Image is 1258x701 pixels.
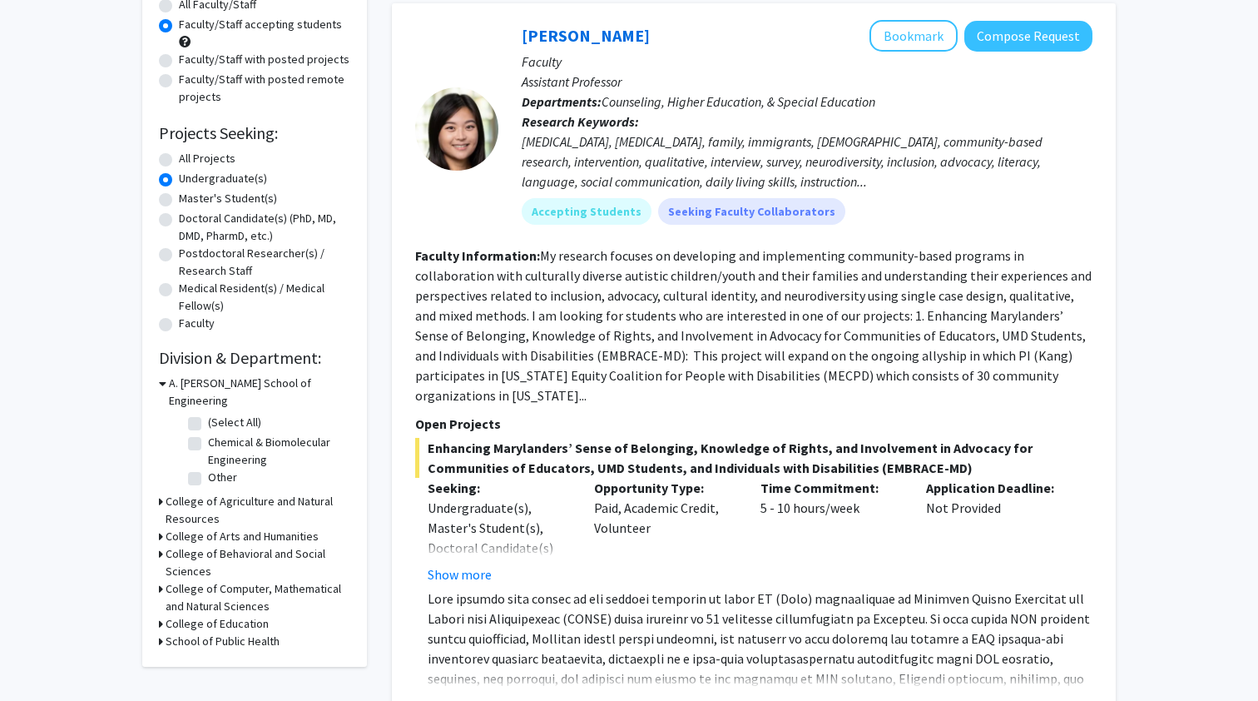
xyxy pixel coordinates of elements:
h2: Projects Seeking: [159,123,350,143]
h3: College of Behavioral and Social Sciences [166,545,350,580]
div: [MEDICAL_DATA], [MEDICAL_DATA], family, immigrants, [DEMOGRAPHIC_DATA], community-based research,... [522,132,1092,191]
label: Chemical & Biomolecular Engineering [208,434,346,469]
div: 5 - 10 hours/week [748,478,914,584]
span: Counseling, Higher Education, & Special Education [602,93,875,110]
h3: College of Agriculture and Natural Resources [166,493,350,528]
h3: College of Education [166,615,269,633]
h2: Division & Department: [159,348,350,368]
p: Assistant Professor [522,72,1092,92]
label: Undergraduate(s) [179,170,267,187]
mat-chip: Seeking Faculty Collaborators [658,198,845,225]
div: Paid, Academic Credit, Volunteer [582,478,748,584]
label: Doctoral Candidate(s) (PhD, MD, DMD, PharmD, etc.) [179,210,350,245]
span: Enhancing Marylanders’ Sense of Belonging, Knowledge of Rights, and Involvement in Advocacy for C... [415,438,1092,478]
b: Faculty Information: [415,247,540,264]
p: Time Commitment: [760,478,902,498]
label: Faculty [179,315,215,332]
p: Seeking: [428,478,569,498]
fg-read-more: My research focuses on developing and implementing community-based programs in collaboration with... [415,247,1092,404]
label: (Select All) [208,414,261,431]
div: Undergraduate(s), Master's Student(s), Doctoral Candidate(s) (PhD, MD, DMD, PharmD, etc.) [428,498,569,598]
p: Opportunity Type: [594,478,735,498]
label: Postdoctoral Researcher(s) / Research Staff [179,245,350,280]
label: Medical Resident(s) / Medical Fellow(s) [179,280,350,315]
h3: College of Computer, Mathematical and Natural Sciences [166,580,350,615]
b: Departments: [522,93,602,110]
div: Not Provided [914,478,1080,584]
mat-chip: Accepting Students [522,198,651,225]
label: Other [208,469,237,486]
label: Faculty/Staff accepting students [179,16,342,33]
p: Faculty [522,52,1092,72]
b: Research Keywords: [522,113,639,130]
button: Show more [428,564,492,584]
p: Open Projects [415,414,1092,434]
p: Application Deadline: [926,478,1067,498]
h3: A. [PERSON_NAME] School of Engineering [169,375,350,410]
label: Master's Student(s) [179,190,277,207]
label: Faculty/Staff with posted projects [179,51,349,68]
iframe: Chat [12,626,71,689]
h3: College of Arts and Humanities [166,528,319,545]
a: [PERSON_NAME] [522,25,650,46]
button: Add Veronica Kang to Bookmarks [869,20,958,52]
label: Faculty/Staff with posted remote projects [179,71,350,106]
label: All Projects [179,150,235,167]
button: Compose Request to Veronica Kang [964,21,1092,52]
h3: School of Public Health [166,633,280,650]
